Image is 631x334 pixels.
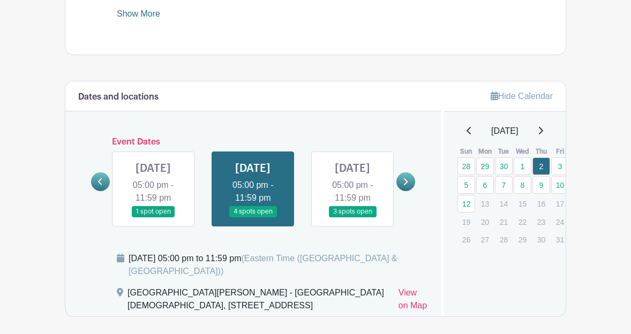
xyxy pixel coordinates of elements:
[476,214,494,230] p: 20
[514,195,531,212] p: 15
[551,231,569,248] p: 31
[513,146,532,157] th: Wed
[514,214,531,230] p: 22
[495,214,513,230] p: 21
[551,176,569,194] a: 10
[476,195,494,212] p: 13
[514,157,531,175] a: 1
[495,231,513,248] p: 28
[491,92,553,101] a: Hide Calendar
[532,214,550,230] p: 23
[551,195,569,212] p: 17
[457,157,475,175] a: 28
[476,176,494,194] a: 6
[78,92,159,102] h6: Dates and locations
[129,252,428,278] div: [DATE] 05:00 pm to 11:59 pm
[532,146,551,157] th: Thu
[551,146,569,157] th: Fri
[457,195,475,212] a: 12
[532,176,550,194] a: 9
[476,231,494,248] p: 27
[476,157,494,175] a: 29
[129,254,397,276] span: (Eastern Time ([GEOGRAPHIC_DATA] & [GEOGRAPHIC_DATA]))
[117,9,160,22] a: Show More
[399,286,428,316] a: View on Map
[514,176,531,194] a: 8
[457,176,475,194] a: 5
[495,195,513,212] p: 14
[457,231,475,248] p: 26
[110,137,396,147] h6: Event Dates
[491,125,518,138] span: [DATE]
[476,146,494,157] th: Mon
[127,286,390,316] div: [GEOGRAPHIC_DATA][PERSON_NAME] - [GEOGRAPHIC_DATA][DEMOGRAPHIC_DATA], [STREET_ADDRESS]
[495,157,513,175] a: 30
[532,231,550,248] p: 30
[457,214,475,230] p: 19
[532,157,550,175] a: 2
[494,146,513,157] th: Tue
[551,214,569,230] p: 24
[457,146,476,157] th: Sun
[532,195,550,212] p: 16
[495,176,513,194] a: 7
[514,231,531,248] p: 29
[551,157,569,175] a: 3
